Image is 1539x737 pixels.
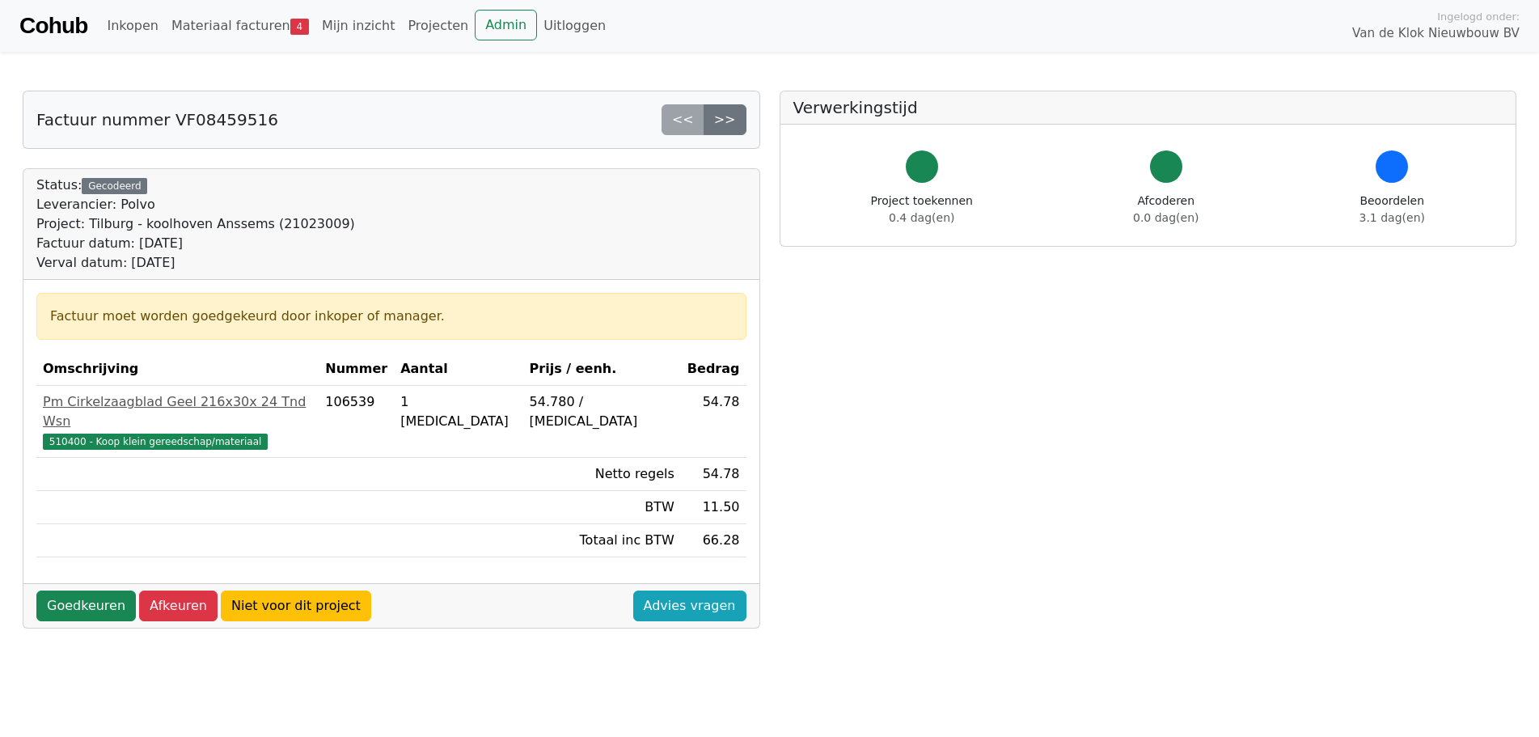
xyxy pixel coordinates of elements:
div: Factuur datum: [DATE] [36,234,355,253]
a: Projecten [401,10,475,42]
th: Nummer [319,353,394,386]
a: Afkeuren [139,591,218,621]
div: 1 [MEDICAL_DATA] [400,392,516,431]
a: Admin [475,10,537,40]
td: 54.78 [681,458,746,491]
td: 54.78 [681,386,746,458]
span: 0.4 dag(en) [889,211,954,224]
div: Status: [36,176,355,273]
td: 106539 [319,386,394,458]
div: Project: Tilburg - koolhoven Anssems (21023009) [36,214,355,234]
a: Uitloggen [537,10,612,42]
a: Goedkeuren [36,591,136,621]
span: 3.1 dag(en) [1359,211,1425,224]
td: Totaal inc BTW [523,524,681,557]
th: Omschrijving [36,353,319,386]
a: Materiaal facturen4 [165,10,315,42]
a: Pm Cirkelzaagblad Geel 216x30x 24 Tnd Wsn510400 - Koop klein gereedschap/materiaal [43,392,312,451]
div: Factuur moet worden goedgekeurd door inkoper of manager. [50,307,733,326]
th: Bedrag [681,353,746,386]
a: Advies vragen [633,591,746,621]
a: >> [704,104,746,135]
td: 66.28 [681,524,746,557]
div: 54.780 / [MEDICAL_DATA] [530,392,674,431]
div: Project toekennen [871,193,973,227]
td: BTW [523,491,681,524]
div: Beoordelen [1359,193,1425,227]
span: 510400 - Koop klein gereedschap/materiaal [43,434,268,450]
div: Afcoderen [1133,193,1199,227]
a: Cohub [19,6,87,45]
div: Pm Cirkelzaagblad Geel 216x30x 24 Tnd Wsn [43,392,312,431]
span: Ingelogd onder: [1437,9,1520,24]
span: 4 [290,19,309,35]
td: 11.50 [681,491,746,524]
span: Van de Klok Nieuwbouw BV [1352,24,1520,43]
th: Aantal [394,353,522,386]
a: Mijn inzicht [315,10,402,42]
h5: Verwerkingstijd [793,98,1503,117]
a: Inkopen [100,10,164,42]
div: Leverancier: Polvo [36,195,355,214]
div: Gecodeerd [82,178,147,194]
div: Verval datum: [DATE] [36,253,355,273]
span: 0.0 dag(en) [1133,211,1199,224]
h5: Factuur nummer VF08459516 [36,110,278,129]
td: Netto regels [523,458,681,491]
th: Prijs / eenh. [523,353,681,386]
a: Niet voor dit project [221,591,371,621]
